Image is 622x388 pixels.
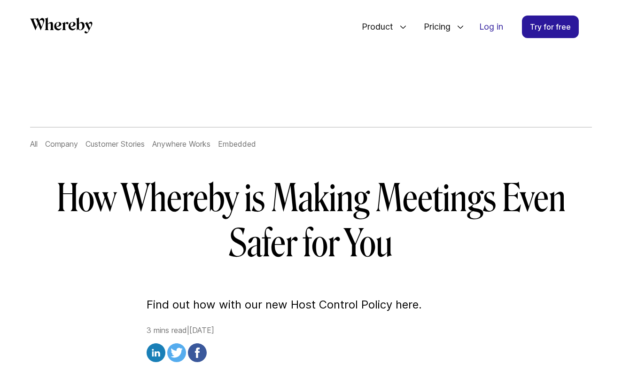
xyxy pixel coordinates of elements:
a: Anywhere Works [152,139,210,149]
div: 3 mins read | [DATE] [147,325,475,365]
a: Try for free [522,16,579,38]
span: Product [352,11,396,42]
a: Embedded [218,139,256,149]
img: facebook [188,343,207,362]
h1: How Whereby is Making Meetings Even Safer for You [40,176,582,266]
svg: Whereby [30,17,93,33]
a: All [30,139,38,149]
p: Find out how with our new Host Control Policy here. [147,296,475,313]
a: Company [45,139,78,149]
span: Pricing [414,11,453,42]
a: Customer Stories [86,139,145,149]
img: linkedin [147,343,165,362]
a: Whereby [30,17,93,37]
a: Log in [472,16,511,38]
img: twitter [167,343,186,362]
